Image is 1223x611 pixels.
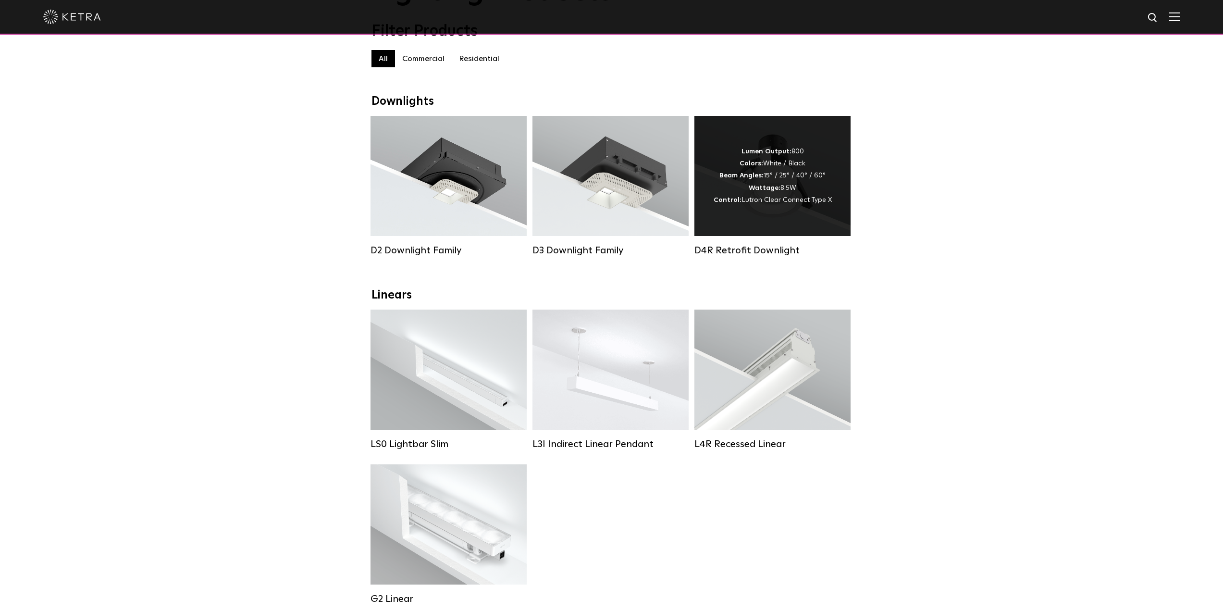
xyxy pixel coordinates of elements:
[371,95,852,109] div: Downlights
[532,245,689,256] div: D3 Downlight Family
[532,438,689,450] div: L3I Indirect Linear Pendant
[371,288,852,302] div: Linears
[714,146,832,206] div: 800 White / Black 15° / 25° / 40° / 60° 8.5W
[371,438,527,450] div: LS0 Lightbar Slim
[719,172,764,179] strong: Beam Angles:
[694,438,851,450] div: L4R Recessed Linear
[532,116,689,256] a: D3 Downlight Family Lumen Output:700 / 900 / 1100Colors:White / Black / Silver / Bronze / Paintab...
[1169,12,1180,21] img: Hamburger%20Nav.svg
[749,185,780,191] strong: Wattage:
[371,116,527,256] a: D2 Downlight Family Lumen Output:1200Colors:White / Black / Gloss Black / Silver / Bronze / Silve...
[694,116,851,256] a: D4R Retrofit Downlight Lumen Output:800Colors:White / BlackBeam Angles:15° / 25° / 40° / 60°Watta...
[371,310,527,450] a: LS0 Lightbar Slim Lumen Output:200 / 350Colors:White / BlackControl:X96 Controller
[452,50,506,67] label: Residential
[741,197,832,203] span: Lutron Clear Connect Type X
[1147,12,1159,24] img: search icon
[371,593,527,605] div: G2 Linear
[371,464,527,605] a: G2 Linear Lumen Output:400 / 700 / 1000Colors:WhiteBeam Angles:Flood / [GEOGRAPHIC_DATA] / Narrow...
[371,50,395,67] label: All
[741,148,791,155] strong: Lumen Output:
[714,197,741,203] strong: Control:
[694,245,851,256] div: D4R Retrofit Downlight
[694,310,851,450] a: L4R Recessed Linear Lumen Output:400 / 600 / 800 / 1000Colors:White / BlackControl:Lutron Clear C...
[371,245,527,256] div: D2 Downlight Family
[532,310,689,450] a: L3I Indirect Linear Pendant Lumen Output:400 / 600 / 800 / 1000Housing Colors:White / BlackContro...
[395,50,452,67] label: Commercial
[43,10,101,24] img: ketra-logo-2019-white
[740,160,763,167] strong: Colors:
